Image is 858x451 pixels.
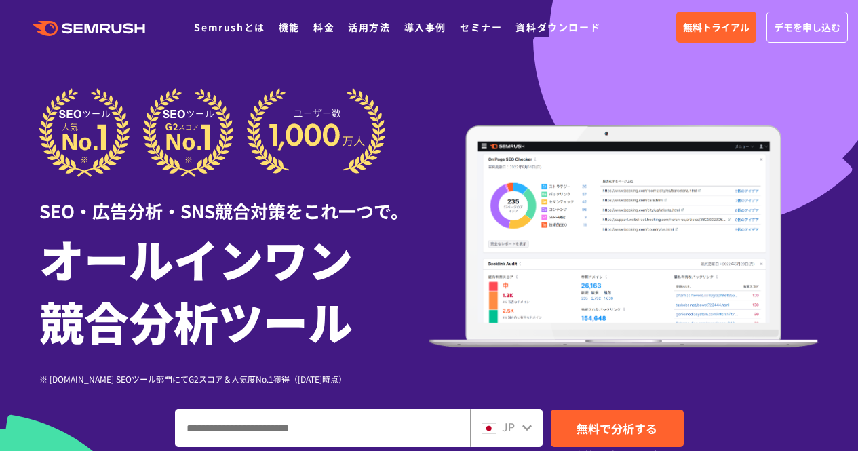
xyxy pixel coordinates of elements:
span: JP [502,418,515,435]
a: 料金 [313,20,334,34]
a: 無料で分析する [551,410,684,447]
a: デモを申し込む [766,12,848,43]
a: 機能 [279,20,300,34]
div: SEO・広告分析・SNS競合対策をこれ一つで。 [39,177,429,224]
span: デモを申し込む [774,20,840,35]
a: Semrushとは [194,20,265,34]
span: 無料トライアル [683,20,749,35]
a: セミナー [460,20,502,34]
div: ※ [DOMAIN_NAME] SEOツール部門にてG2スコア＆人気度No.1獲得（[DATE]時点） [39,372,429,385]
a: 導入事例 [404,20,446,34]
a: 活用方法 [348,20,390,34]
a: 資料ダウンロード [515,20,600,34]
span: 無料で分析する [577,420,657,437]
a: 無料トライアル [676,12,756,43]
h1: オールインワン 競合分析ツール [39,227,429,352]
input: ドメイン、キーワードまたはURLを入力してください [176,410,469,446]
